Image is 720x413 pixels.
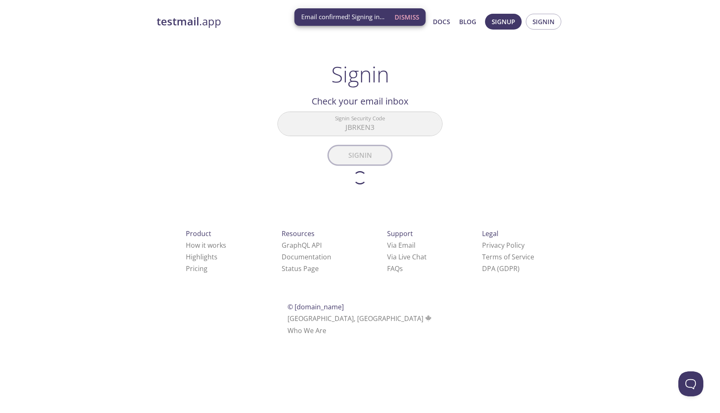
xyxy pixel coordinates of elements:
[459,16,476,27] a: Blog
[186,241,226,250] a: How it works
[387,241,415,250] a: Via Email
[482,229,498,238] span: Legal
[387,252,427,261] a: Via Live Chat
[482,252,534,261] a: Terms of Service
[492,16,515,27] span: Signup
[301,12,385,21] span: Email confirmed! Signing in...
[157,14,199,29] strong: testmail
[400,264,403,273] span: s
[157,15,352,29] a: testmail.app
[277,94,442,108] h2: Check your email inbox
[186,264,207,273] a: Pricing
[485,14,522,30] button: Signup
[387,229,413,238] span: Support
[186,229,211,238] span: Product
[391,9,422,25] button: Dismiss
[282,264,319,273] a: Status Page
[482,241,525,250] a: Privacy Policy
[282,229,315,238] span: Resources
[186,252,217,261] a: Highlights
[678,371,703,396] iframe: Help Scout Beacon - Open
[282,252,331,261] a: Documentation
[287,326,326,335] a: Who We Are
[395,12,419,22] span: Dismiss
[387,264,403,273] a: FAQ
[482,264,520,273] a: DPA (GDPR)
[287,302,344,311] span: © [DOMAIN_NAME]
[331,62,389,87] h1: Signin
[433,16,450,27] a: Docs
[287,314,433,323] span: [GEOGRAPHIC_DATA], [GEOGRAPHIC_DATA]
[282,241,322,250] a: GraphQL API
[532,16,555,27] span: Signin
[526,14,561,30] button: Signin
